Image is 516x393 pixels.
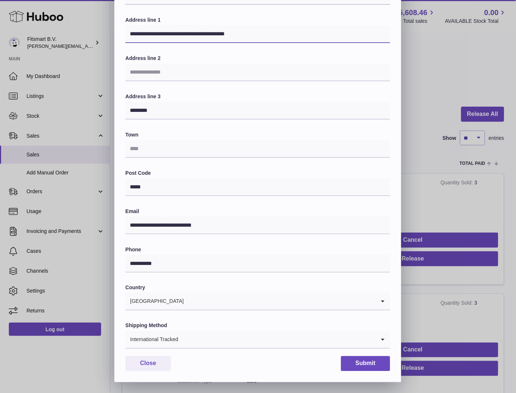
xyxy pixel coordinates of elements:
label: Email [125,208,390,215]
span: [GEOGRAPHIC_DATA] [125,293,184,310]
div: Search for option [125,331,390,349]
label: Country [125,284,390,291]
label: Address line 1 [125,17,390,24]
input: Search for option [184,293,376,310]
label: Address line 3 [125,93,390,100]
label: Address line 2 [125,55,390,62]
label: Town [125,131,390,138]
label: Post Code [125,170,390,177]
button: Submit [341,356,390,371]
div: Search for option [125,293,390,311]
button: Close [125,356,171,371]
label: Shipping Method [125,322,390,329]
label: Phone [125,246,390,253]
input: Search for option [179,331,376,348]
span: International Tracked [125,331,179,348]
